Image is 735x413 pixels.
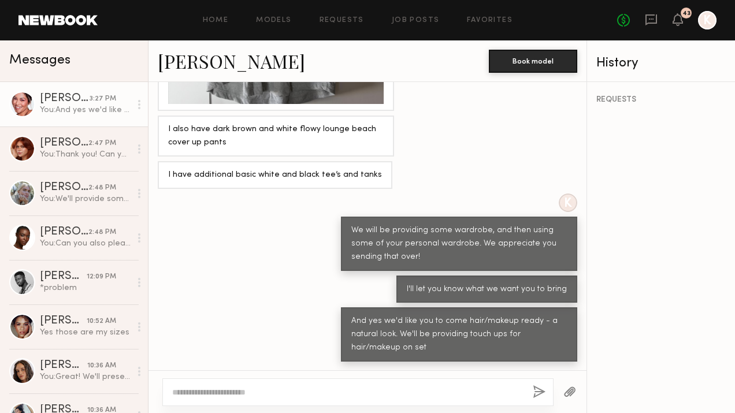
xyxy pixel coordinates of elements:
a: Favorites [467,17,513,24]
a: [PERSON_NAME] [158,49,305,73]
div: We will be providing some wardrobe, and then using some of your personal wardrobe. We appreciate ... [351,224,567,264]
a: Job Posts [392,17,440,24]
div: Yes those are my sizes [40,327,131,338]
div: You: Great! We'll present you to the client and please hold the date for now [40,371,131,382]
a: Models [256,17,291,24]
div: 2:48 PM [88,227,116,238]
div: 10:36 AM [87,360,116,371]
div: You: We'll provide some wardrobe but asking talent to bring some options as well. We'll ask you t... [40,194,131,204]
div: And yes we'd like you to come hair/makeup ready - a natural look. We'll be providing touch ups fo... [351,315,567,355]
div: 10:52 AM [87,316,116,327]
div: [PERSON_NAME] [40,93,90,105]
div: I have additional basic white and black tee’s and tanks [168,169,382,182]
div: [PERSON_NAME] [40,226,88,238]
div: [PERSON_NAME] [40,182,88,194]
div: You: Thank you! Can you also please send us pics of neutral loungewear, t-shirts/tanks, etc? [40,149,131,160]
div: *problem [40,282,131,293]
div: 12:09 PM [87,271,116,282]
div: REQUESTS [596,96,726,104]
div: 43 [682,10,691,17]
div: [PERSON_NAME] [40,137,88,149]
div: I also have dark brown and white flowy lounge beach cover up pants [168,123,384,150]
div: I'll let you know what we want you to bring [407,283,567,296]
div: 3:27 PM [90,94,116,105]
div: [PERSON_NAME] [40,271,87,282]
a: Home [203,17,229,24]
div: History [596,57,726,70]
div: You: And yes we'd like you to come hair/makeup ready - a natural look. We'll be providing touch u... [40,105,131,116]
a: Requests [320,17,364,24]
div: 2:48 PM [88,183,116,194]
a: Book model [489,55,577,65]
a: K [698,11,717,29]
div: 2:47 PM [88,138,116,149]
div: [PERSON_NAME] [40,315,87,327]
div: You: Can you also please send us pics of neutral loungewear, t-shirts/tanks, etc? We'll provide s... [40,238,131,249]
span: Messages [9,54,70,67]
div: [PERSON_NAME] [40,360,87,371]
button: Book model [489,50,577,73]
